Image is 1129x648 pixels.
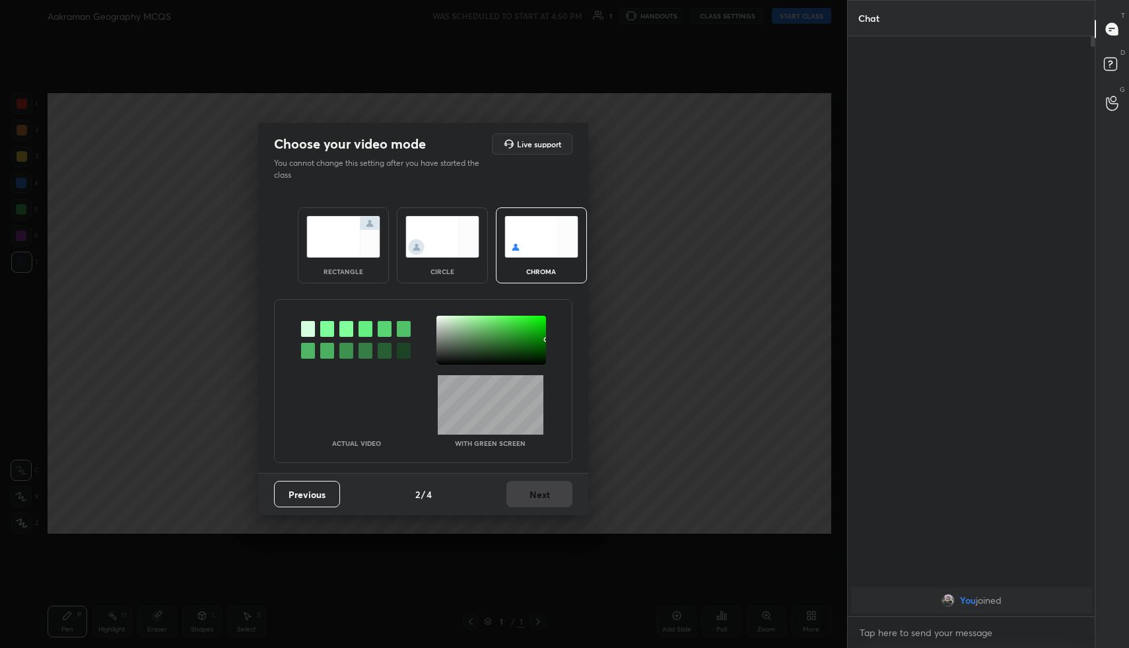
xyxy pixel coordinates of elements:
p: D [1120,48,1125,57]
span: You [960,595,976,606]
p: With green screen [455,440,526,447]
h4: 4 [427,487,432,501]
img: normalScreenIcon.ae25ed63.svg [306,216,380,258]
p: You cannot change this setting after you have started the class [274,157,488,181]
div: rectangle [317,268,370,275]
div: circle [416,268,469,275]
button: Previous [274,481,340,507]
div: grid [848,585,1095,616]
p: Chat [848,1,890,36]
h5: Live support [517,140,561,148]
p: Actual Video [332,440,381,447]
p: G [1120,85,1125,94]
h4: / [421,487,425,501]
p: T [1121,11,1125,20]
h2: Choose your video mode [274,135,426,153]
div: chroma [515,268,568,275]
h4: 2 [415,487,420,501]
img: chromaScreenIcon.c19ab0a0.svg [504,216,578,258]
span: joined [976,595,1002,606]
img: 2fdd300d0a60438a9566a832db643c4c.jpg [941,594,955,607]
img: circleScreenIcon.acc0effb.svg [405,216,479,258]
